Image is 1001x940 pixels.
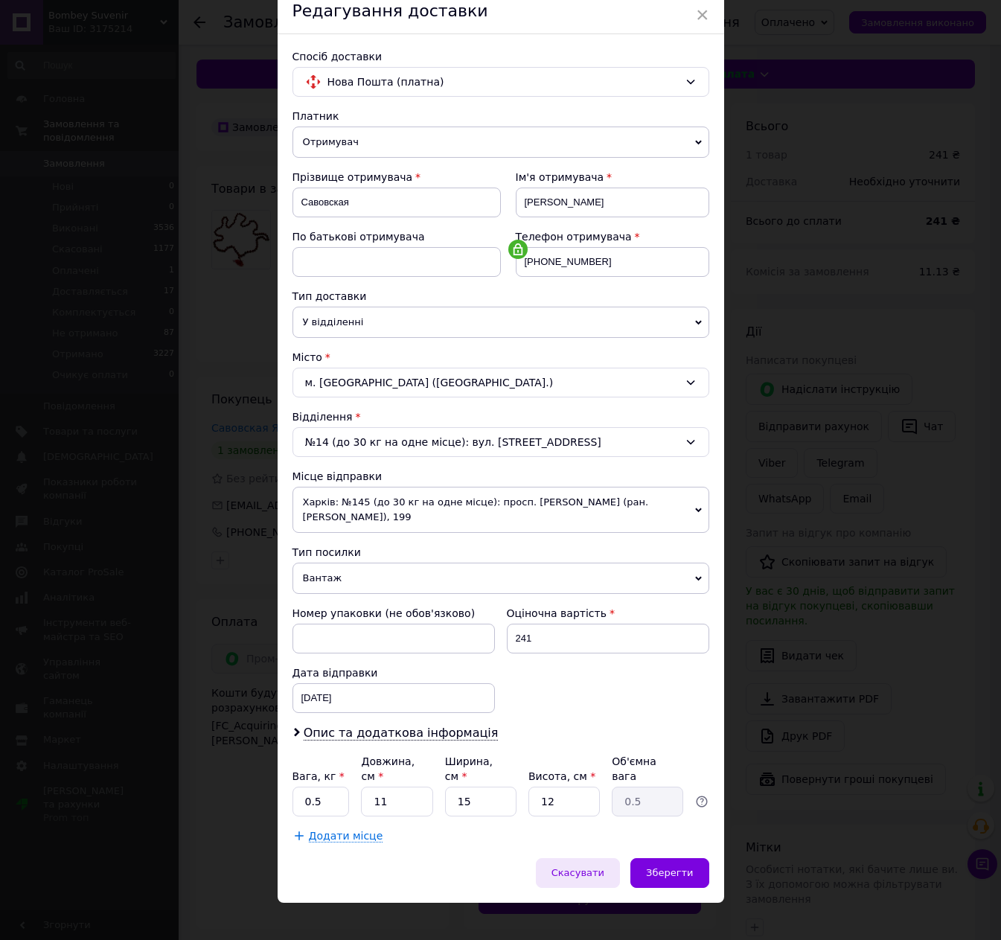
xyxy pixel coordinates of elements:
[292,409,709,424] div: Відділення
[292,350,709,365] div: Місто
[292,307,709,338] span: У відділенні
[292,290,367,302] span: Тип доставки
[292,665,495,680] div: Дата відправки
[646,867,693,878] span: Зберегти
[292,171,413,183] span: Прізвище отримувача
[507,606,709,621] div: Оціночна вартість
[292,487,709,533] span: Харків: №145 (до 30 кг на одне місце): просп. [PERSON_NAME] (ран. [PERSON_NAME]), 199
[551,867,604,878] span: Скасувати
[292,606,495,621] div: Номер упаковки (не обов'язково)
[327,74,679,90] span: Нова Пошта (платна)
[292,563,709,594] span: Вантаж
[292,546,361,558] span: Тип посилки
[292,231,425,243] span: По батькові отримувача
[292,470,383,482] span: Місце відправки
[516,171,604,183] span: Ім'я отримувача
[445,755,493,782] label: Ширина, см
[292,49,709,64] div: Спосіб доставки
[696,2,709,28] span: ×
[516,247,709,277] input: +380
[292,368,709,397] div: м. [GEOGRAPHIC_DATA] ([GEOGRAPHIC_DATA].)
[309,830,383,843] span: Додати місце
[292,127,709,158] span: Отримувач
[516,231,632,243] span: Телефон отримувача
[528,770,595,782] label: Висота, см
[292,110,339,122] span: Платник
[292,770,345,782] label: Вага, кг
[304,726,499,741] span: Опис та додаткова інформація
[361,755,415,782] label: Довжина, см
[612,754,683,784] div: Об'ємна вага
[292,427,709,457] div: №14 (до 30 кг на одне місце): вул. [STREET_ADDRESS]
